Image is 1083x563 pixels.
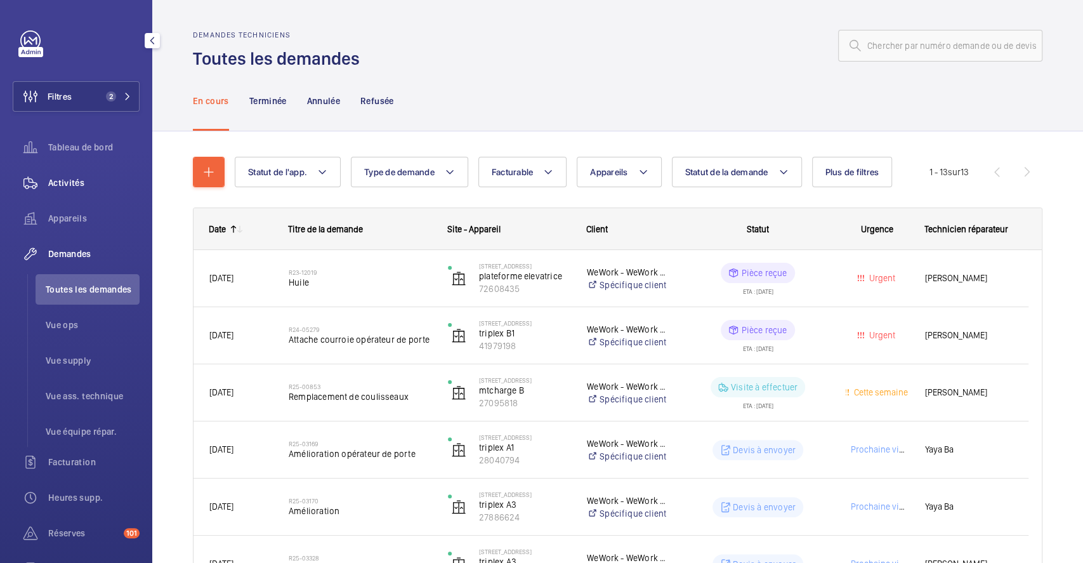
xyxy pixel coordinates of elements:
p: Annulée [307,95,340,107]
p: 27886624 [479,511,570,524]
span: Appareils [590,167,627,177]
span: Filtres [48,90,72,103]
span: [DATE] [209,273,233,283]
p: WeWork - WeWork Exploitation [587,323,670,336]
span: sur [948,167,961,177]
span: Vue supply [46,354,140,367]
img: elevator.svg [451,442,466,458]
span: Amélioration opérateur de porte [289,447,431,460]
h2: R25-03328 [289,554,431,562]
span: [PERSON_NAME] [925,271,1013,286]
a: Spécifique client [587,393,670,406]
img: elevator.svg [451,328,466,343]
span: Cette semaine [851,387,908,397]
button: Type de demande [351,157,468,187]
span: Vue ass. technique [46,390,140,402]
a: Spécifique client [587,279,670,291]
input: Chercher par numéro demande ou de devis [838,30,1042,62]
button: Statut de la demande [672,157,802,187]
a: Spécifique client [587,336,670,348]
p: [STREET_ADDRESS] [479,376,570,384]
p: Pièce reçue [741,324,787,336]
span: 101 [124,528,140,538]
button: Filtres2 [13,81,140,112]
span: Appareils [48,212,140,225]
span: Statut [747,224,769,234]
span: Facturation [48,456,140,468]
span: Vue équipe répar. [46,425,140,438]
h2: R24-05279 [289,326,431,333]
p: [STREET_ADDRESS] [479,491,570,498]
span: [DATE] [209,444,233,454]
span: Prochaine visite [848,501,913,512]
p: mtcharge B [479,384,570,397]
span: Demandes [48,248,140,260]
button: Statut de l'app. [235,157,341,187]
p: triplex A1 [479,441,570,454]
span: Toutes les demandes [46,283,140,296]
p: [STREET_ADDRESS] [479,262,570,270]
span: Statut de l'app. [248,167,307,177]
p: Terminée [249,95,287,107]
span: Facturable [492,167,534,177]
span: Attache courroie opérateur de porte [289,333,431,346]
span: 2 [106,91,116,102]
span: [PERSON_NAME] [925,328,1013,343]
span: Tableau de bord [48,141,140,154]
span: Yaya Ba [925,500,1013,514]
div: Date [209,224,226,234]
button: Plus de filtres [812,157,893,187]
p: plateforme elevatrice [479,270,570,282]
p: Visite à effectuer [731,381,797,394]
span: Type de demande [364,167,435,177]
h2: R23-12019 [289,268,431,276]
span: Prochaine visite [848,444,913,454]
p: Refusée [360,95,393,107]
img: elevator.svg [451,385,466,401]
img: elevator.svg [451,500,466,515]
span: Heures supp. [48,491,140,504]
span: Client [586,224,608,234]
p: WeWork - WeWork Exploitation [587,266,670,279]
p: Pièce reçue [741,267,787,279]
p: triplex B1 [479,327,570,340]
a: Spécifique client [587,507,670,520]
h2: R25-00853 [289,383,431,390]
span: [DATE] [209,501,233,512]
span: Titre de la demande [288,224,363,234]
p: [STREET_ADDRESS] [479,319,570,327]
p: 72608435 [479,282,570,295]
h2: Demandes techniciens [193,30,367,39]
button: Facturable [478,157,567,187]
span: Urgent [867,273,895,283]
span: Remplacement de coulisseaux [289,390,431,403]
span: Huile [289,276,431,289]
p: WeWork - WeWork Exploitation [587,437,670,450]
p: 27095818 [479,397,570,409]
p: WeWork - WeWork Exploitation [587,380,670,393]
div: ETA : [DATE] [743,397,773,409]
p: Devis à envoyer [733,444,796,456]
span: Réserves [48,527,119,540]
h1: Toutes les demandes [193,47,367,70]
span: Amélioration [289,505,431,517]
span: Site - Appareil [447,224,501,234]
p: [STREET_ADDRESS] [479,434,570,441]
span: 1 - 13 13 [929,168,969,176]
span: [PERSON_NAME] [925,385,1013,400]
span: Urgence [861,224,893,234]
div: ETA : [DATE] [743,340,773,352]
span: [DATE] [209,330,233,340]
a: Spécifique client [587,450,670,463]
p: WeWork - WeWork Exploitation [587,494,670,507]
p: 41979198 [479,340,570,352]
span: Urgent [867,330,895,340]
img: elevator.svg [451,271,466,286]
p: En cours [193,95,229,107]
span: Activités [48,176,140,189]
span: Plus de filtres [825,167,879,177]
p: 28040794 [479,454,570,467]
p: Devis à envoyer [733,501,796,513]
span: Technicien réparateur [924,224,1008,234]
span: Yaya Ba [925,442,1013,457]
